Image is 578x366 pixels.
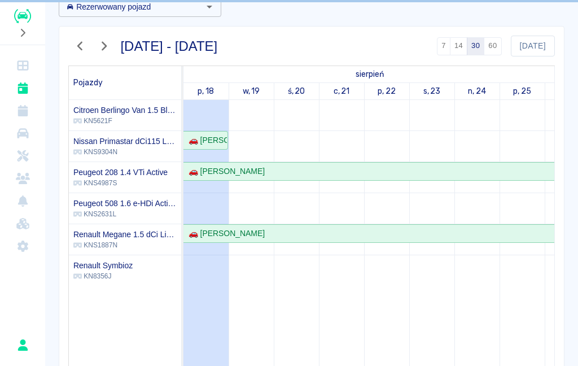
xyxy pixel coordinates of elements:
[450,37,467,55] button: 14 dni
[511,36,555,56] button: [DATE]
[285,83,308,99] a: 20 sierpnia 2025
[73,178,168,188] p: KNS4987S
[121,38,218,54] h3: [DATE] - [DATE]
[375,83,399,99] a: 22 sierpnia 2025
[5,212,41,235] a: Widget WWW
[184,165,265,177] div: 🚗 [PERSON_NAME]
[73,78,103,88] span: Pojazdy
[353,66,387,82] a: 18 sierpnia 2025
[73,116,177,126] p: KN5621F
[5,122,41,145] a: Flota
[73,136,177,147] h6: Nissan Primastar dCi115 L2H1P2 Extra
[5,54,41,77] a: Dashboard
[5,167,41,190] a: Klienci
[184,134,227,146] div: 🚗 [PERSON_NAME]
[73,198,177,209] h6: Peugeot 508 1.6 e-HDi Active S&S
[484,37,501,55] button: 60 dni
[331,83,353,99] a: 21 sierpnia 2025
[240,83,263,99] a: 19 sierpnia 2025
[510,83,534,99] a: 25 sierpnia 2025
[73,229,177,240] h6: Renault Megane 1.5 dCi Limited
[421,83,444,99] a: 23 sierpnia 2025
[73,271,133,281] p: KN8356J
[195,83,217,99] a: 18 sierpnia 2025
[11,333,34,357] button: Karol Klag
[5,145,41,167] a: Serwisy
[5,190,41,212] a: Powiadomienia
[73,147,177,157] p: KNS9304N
[5,99,41,122] a: Rezerwacje
[73,104,177,116] h6: Citroen Berlingo Van 1.5 BlueHDi XL Worker
[184,228,265,239] div: 🚗 [PERSON_NAME]
[467,37,484,55] button: 30 dni
[437,37,450,55] button: 7 dni
[73,260,133,271] h6: Renault Symbioz
[14,9,31,23] img: Renthelp
[14,25,31,40] button: Rozwiń nawigację
[5,235,41,258] a: Ustawienia
[5,77,41,99] a: Kalendarz
[73,209,177,219] p: KNS2631L
[465,83,489,99] a: 24 sierpnia 2025
[73,240,177,250] p: KNS1887N
[73,167,168,178] h6: Peugeot 208 1.4 VTi Active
